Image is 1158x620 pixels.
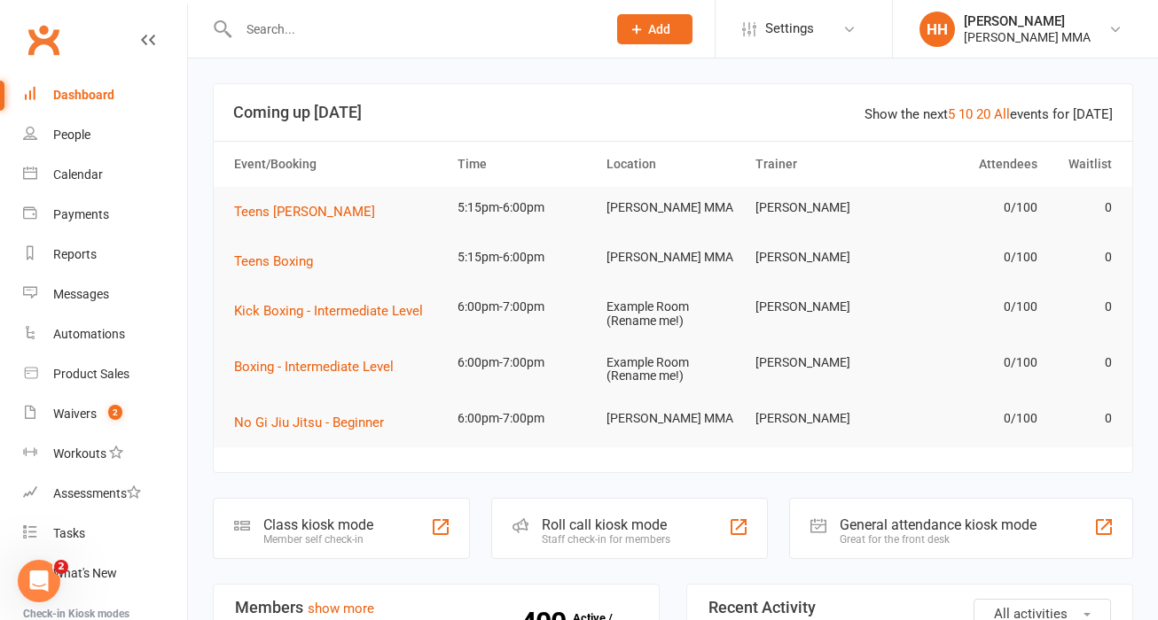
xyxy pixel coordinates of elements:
[23,434,187,474] a: Workouts
[896,236,1045,278] td: 0/100
[308,601,374,616] a: show more
[976,106,990,122] a: 20
[840,533,1037,546] div: Great for the front desk
[234,300,435,322] button: Kick Boxing - Intermediate Level
[964,29,1091,45] div: [PERSON_NAME] MMA
[648,22,670,36] span: Add
[263,516,373,533] div: Class kiosk mode
[896,187,1045,229] td: 0/100
[599,398,747,439] td: [PERSON_NAME] MMA
[542,516,670,533] div: Roll call kiosk mode
[948,106,955,122] a: 5
[765,9,814,49] span: Settings
[234,356,406,377] button: Boxing - Intermediate Level
[53,287,109,301] div: Messages
[1045,142,1120,187] th: Waitlist
[599,236,747,278] td: [PERSON_NAME] MMA
[1045,398,1120,439] td: 0
[23,554,187,593] a: What's New
[108,405,122,420] span: 2
[599,342,747,398] td: Example Room (Rename me!)
[1045,342,1120,384] td: 0
[233,104,1113,121] h3: Coming up [DATE]
[234,412,396,433] button: No Gi Jiu Jitsu - Beginner
[53,566,117,580] div: What's New
[450,342,599,384] td: 6:00pm-7:00pm
[896,142,1045,187] th: Attendees
[450,236,599,278] td: 5:15pm-6:00pm
[1045,236,1120,278] td: 0
[23,394,187,434] a: Waivers 2
[234,359,394,375] span: Boxing - Intermediate Level
[235,599,638,616] h3: Members
[896,342,1045,384] td: 0/100
[234,201,387,222] button: Teens [PERSON_NAME]
[919,12,955,47] div: HH
[263,533,373,546] div: Member self check-in
[896,286,1045,328] td: 0/100
[747,187,896,229] td: [PERSON_NAME]
[53,128,90,142] div: People
[234,415,384,430] span: No Gi Jiu Jitsu - Beginner
[54,560,68,574] span: 2
[747,236,896,278] td: [PERSON_NAME]
[53,167,103,182] div: Calendar
[226,142,450,187] th: Event/Booking
[747,142,896,187] th: Trainer
[896,398,1045,439] td: 0/100
[599,187,747,229] td: [PERSON_NAME] MMA
[53,526,85,540] div: Tasks
[23,314,187,354] a: Automations
[747,342,896,384] td: [PERSON_NAME]
[53,446,106,461] div: Workouts
[23,75,187,115] a: Dashboard
[23,514,187,554] a: Tasks
[450,187,599,229] td: 5:15pm-6:00pm
[53,407,97,421] div: Waivers
[234,303,423,319] span: Kick Boxing - Intermediate Level
[53,486,141,500] div: Assessments
[21,18,66,62] a: Clubworx
[234,251,325,272] button: Teens Boxing
[708,599,1111,616] h3: Recent Activity
[234,204,375,220] span: Teens [PERSON_NAME]
[23,275,187,314] a: Messages
[450,398,599,439] td: 6:00pm-7:00pm
[1045,187,1120,229] td: 0
[865,104,1113,125] div: Show the next events for [DATE]
[234,253,313,269] span: Teens Boxing
[840,516,1037,533] div: General attendance kiosk mode
[1045,286,1120,328] td: 0
[233,17,594,42] input: Search...
[23,115,187,155] a: People
[542,533,670,546] div: Staff check-in for members
[23,195,187,235] a: Payments
[958,106,973,122] a: 10
[617,14,692,44] button: Add
[53,327,125,341] div: Automations
[18,560,60,602] iframe: Intercom live chat
[23,155,187,195] a: Calendar
[599,286,747,342] td: Example Room (Rename me!)
[450,286,599,328] td: 6:00pm-7:00pm
[747,286,896,328] td: [PERSON_NAME]
[53,247,97,261] div: Reports
[53,207,109,221] div: Payments
[23,235,187,275] a: Reports
[964,13,1091,29] div: [PERSON_NAME]
[23,474,187,514] a: Assessments
[599,142,747,187] th: Location
[747,398,896,439] td: [PERSON_NAME]
[994,106,1010,122] a: All
[53,88,114,102] div: Dashboard
[450,142,599,187] th: Time
[23,354,187,394] a: Product Sales
[53,367,129,381] div: Product Sales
